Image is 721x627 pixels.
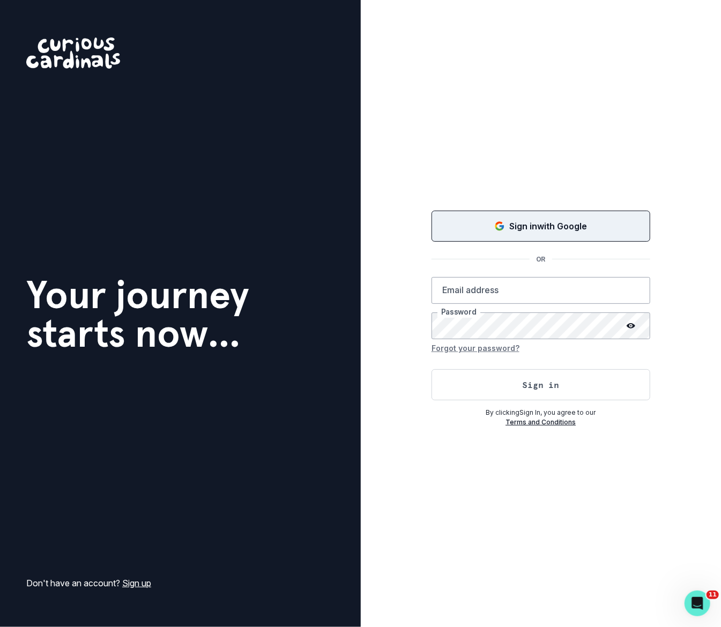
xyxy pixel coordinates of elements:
[26,38,120,69] img: Curious Cardinals Logo
[122,578,151,588] a: Sign up
[685,591,710,616] iframe: Intercom live chat
[432,408,650,417] p: By clicking Sign In , you agree to our
[530,255,552,264] p: OR
[26,577,151,589] p: Don't have an account?
[509,220,587,233] p: Sign in with Google
[707,591,719,599] span: 11
[506,418,576,426] a: Terms and Conditions
[432,369,650,400] button: Sign in
[432,211,650,242] button: Sign in with Google (GSuite)
[26,275,249,353] h1: Your journey starts now...
[432,339,519,356] button: Forgot your password?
